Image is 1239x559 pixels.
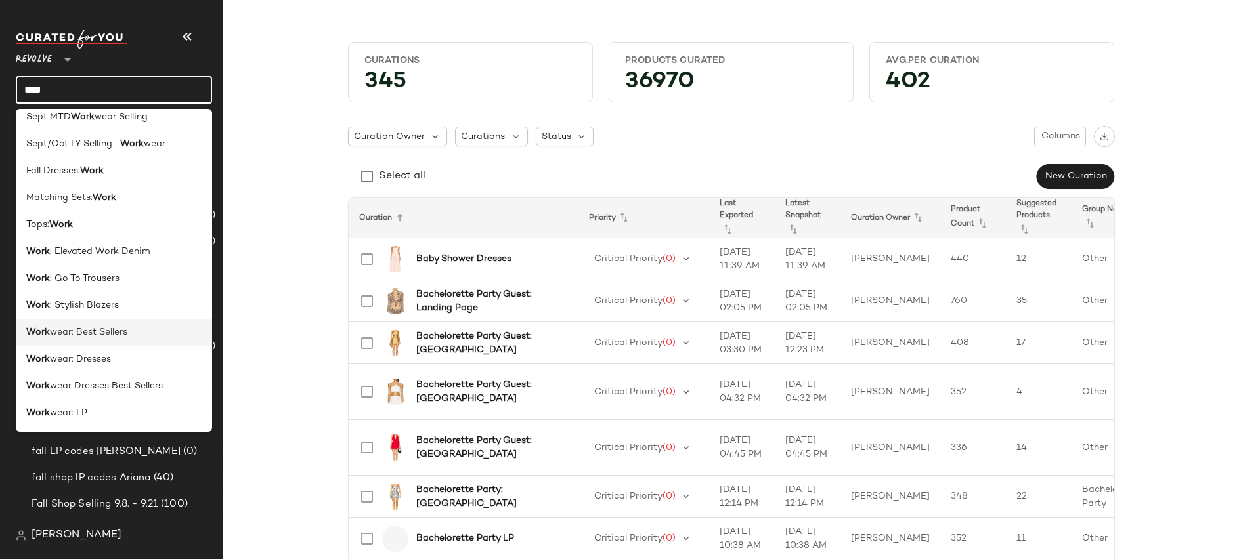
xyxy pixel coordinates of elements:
td: Bachelorette Party [1072,476,1150,518]
img: LOVF-WD4477_V1.jpg [382,246,408,272]
span: fall LP codes [PERSON_NAME] [32,444,181,459]
span: (40) [151,470,174,486]
th: Curation [349,198,578,238]
span: Critical Priority [594,387,663,397]
th: Group Name [1072,198,1150,238]
div: Select all [379,169,425,184]
th: Latest Snapshot [775,198,840,238]
img: svg%3e [1100,132,1109,141]
td: 17 [1006,322,1072,364]
img: PGEO-WD37_V1.jpg [382,484,408,510]
td: 348 [940,476,1006,518]
span: wear [144,137,165,151]
td: 12 [1006,238,1072,280]
td: 14 [1006,420,1072,476]
td: 352 [940,364,1006,420]
span: New Curation [1044,171,1106,182]
span: (0) [663,338,676,348]
span: : Elevated Work Denim [50,245,150,259]
b: Bachelorette Party: [GEOGRAPHIC_DATA] [416,483,563,510]
b: Work [26,379,50,393]
span: Columns [1040,131,1079,142]
b: Work [80,164,104,178]
td: Other [1072,238,1150,280]
img: ROWR-WD14_V1.jpg [382,434,408,461]
span: Fall Dresses: [26,164,80,178]
b: Bachelorette Party Guest: [GEOGRAPHIC_DATA] [416,378,563,405]
th: Last Exported [709,198,775,238]
span: Critical Priority [594,254,663,264]
b: Work [26,245,50,259]
span: wear: Best Sellers [50,325,127,339]
span: (100) [158,497,188,512]
span: Tops: [26,218,49,232]
th: Product Count [940,198,1006,238]
th: Priority [578,198,710,238]
td: [DATE] 12:14 PM [709,476,775,518]
b: Work [93,191,116,205]
td: [DATE] 02:05 PM [709,280,775,322]
span: (0) [663,254,676,264]
span: Critical Priority [594,533,663,543]
td: [DATE] 04:32 PM [709,364,775,420]
span: [PERSON_NAME] [32,528,121,543]
img: MELR-WD1125_V1.jpg [382,330,408,356]
img: WAIR-WS31_V1.jpg [382,379,408,405]
span: : Stylish Blazers [50,299,119,312]
span: (0) [663,533,676,543]
span: Revolve [16,45,52,68]
td: [DATE] 12:14 PM [775,476,840,518]
b: Bachelorette Party Guest: [GEOGRAPHIC_DATA] [416,329,563,357]
img: svg%3e [16,530,26,541]
b: Work [26,272,50,285]
span: (0) [663,387,676,397]
td: Other [1072,322,1150,364]
b: Work [26,406,50,420]
div: Avg.per Curation [886,54,1098,67]
td: [DATE] 11:39 AM [709,238,775,280]
td: [PERSON_NAME] [840,476,940,518]
b: Work [120,137,144,151]
td: Other [1072,364,1150,420]
td: Other [1072,280,1150,322]
td: [DATE] 04:32 PM [775,364,840,420]
b: Work [49,218,73,232]
b: Baby Shower Dresses [416,252,511,266]
span: Critical Priority [594,338,663,348]
td: 35 [1006,280,1072,322]
td: [DATE] 03:30 PM [709,322,775,364]
span: Critical Priority [594,443,663,453]
img: INDA-WS536_V1.jpg [382,288,408,314]
span: wear Dresses Best Sellers [50,379,163,393]
span: Curation Owner [354,130,425,144]
div: 36970 [615,72,848,96]
span: (0) [663,296,676,306]
span: Critical Priority [594,491,663,501]
td: [PERSON_NAME] [840,364,940,420]
span: (0) [663,491,676,501]
td: 4 [1006,364,1072,420]
b: Bachelorette Party Guest: [GEOGRAPHIC_DATA] [416,434,563,461]
td: [PERSON_NAME] [840,420,940,476]
span: wear Selling [95,110,148,124]
td: 336 [940,420,1006,476]
td: [DATE] 12:23 PM [775,322,840,364]
th: Curation Owner [840,198,940,238]
img: cfy_white_logo.C9jOOHJF.svg [16,30,127,49]
span: Sept MTD [26,110,71,124]
td: [DATE] 02:05 PM [775,280,840,322]
th: Suggested Products [1006,198,1072,238]
td: 440 [940,238,1006,280]
div: 345 [354,72,587,96]
td: [PERSON_NAME] [840,322,940,364]
b: Work [26,352,50,366]
span: fall shop lP codes Ariana [32,470,151,486]
div: Products Curated [625,54,837,67]
span: (0) [181,444,197,459]
b: Work [26,325,50,339]
span: (0) [663,443,676,453]
span: Fall Shop Selling 9.8. - 9.21 [32,497,158,512]
td: 408 [940,322,1006,364]
button: Columns [1034,127,1085,146]
button: New Curation [1036,164,1114,189]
